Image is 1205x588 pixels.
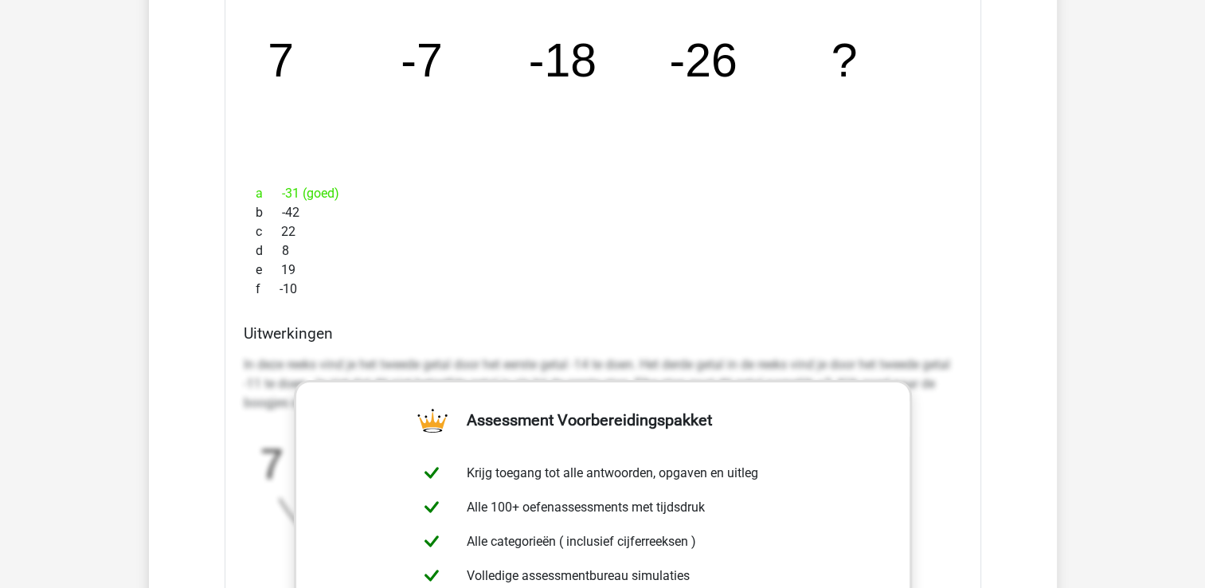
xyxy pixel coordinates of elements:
[244,184,962,203] div: -31 (goed)
[244,222,962,241] div: 22
[256,241,282,261] span: d
[256,222,281,241] span: c
[268,35,294,88] tspan: 7
[244,241,962,261] div: 8
[244,355,962,413] p: In deze reeks vind je het tweede getal door het eerste getal -14 te doen. Het derde getal in de r...
[244,261,962,280] div: 19
[256,184,282,203] span: a
[244,324,962,343] h4: Uitwerkingen
[670,35,737,88] tspan: -26
[244,203,962,222] div: -42
[244,280,962,299] div: -10
[529,35,597,88] tspan: -18
[832,35,859,88] tspan: ?
[256,280,280,299] span: f
[401,35,443,88] tspan: -7
[256,261,281,280] span: e
[256,203,282,222] span: b
[260,441,284,488] tspan: 7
